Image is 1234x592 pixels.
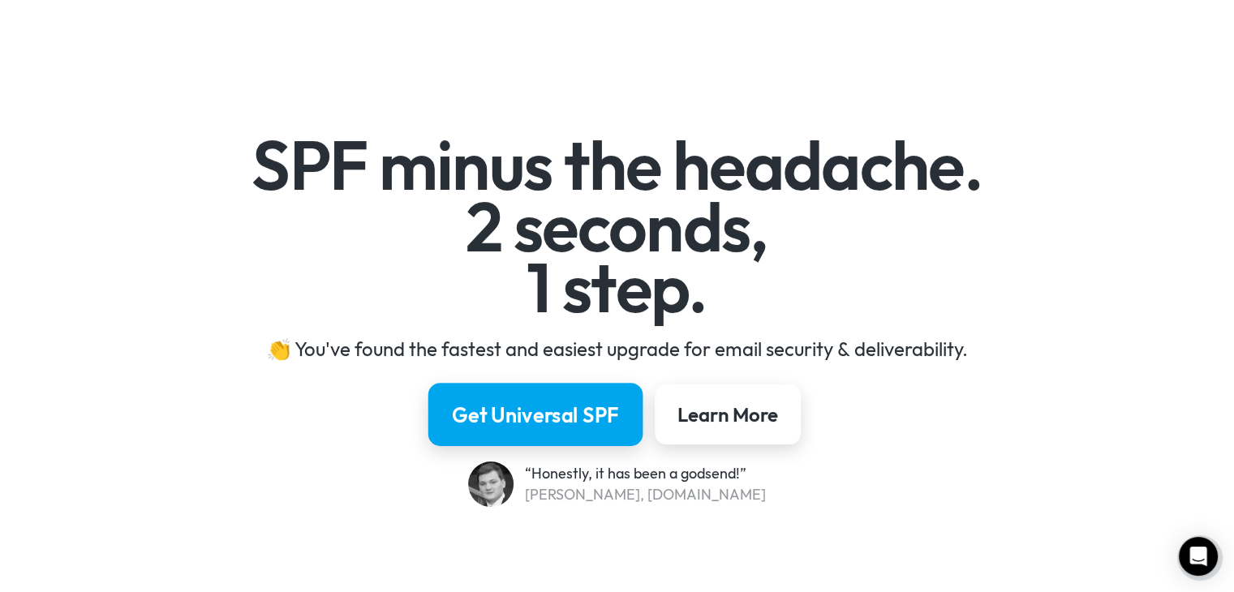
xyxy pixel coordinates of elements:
[525,463,766,484] div: “Honestly, it has been a godsend!”
[1179,537,1218,576] div: Open Intercom Messenger
[146,135,1088,319] h1: SPF minus the headache. 2 seconds, 1 step.
[655,384,801,444] a: Learn More
[525,484,766,505] div: [PERSON_NAME], [DOMAIN_NAME]
[428,383,643,446] a: Get Universal SPF
[452,401,619,428] div: Get Universal SPF
[677,401,778,427] div: Learn More
[146,336,1088,362] div: 👏 You've found the fastest and easiest upgrade for email security & deliverability.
